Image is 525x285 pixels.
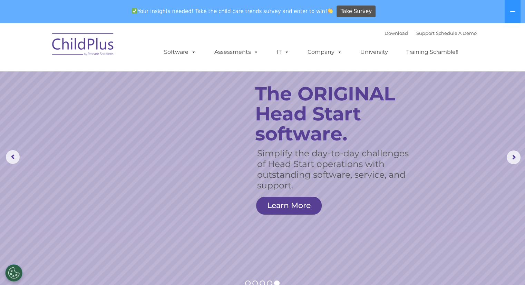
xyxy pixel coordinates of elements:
[96,46,117,51] span: Last name
[207,45,265,59] a: Assessments
[157,45,203,59] a: Software
[49,28,118,63] img: ChildPlus by Procare Solutions
[436,30,477,36] a: Schedule A Demo
[416,30,435,36] a: Support
[129,4,336,18] span: Your insights needed! Take the child care trends survey and enter to win!
[257,148,411,191] rs-layer: Simplify the day-to-day challenges of Head Start operations with outstanding software, service, a...
[341,6,372,18] span: Take Survey
[385,30,477,36] font: |
[96,74,125,79] span: Phone number
[270,45,296,59] a: IT
[301,45,349,59] a: Company
[385,30,408,36] a: Download
[353,45,395,59] a: University
[399,45,465,59] a: Training Scramble!!
[5,264,22,282] button: Cookies Settings
[255,84,419,144] rs-layer: The ORIGINAL Head Start software.
[328,8,333,13] img: 👏
[132,8,137,13] img: ✅
[337,6,376,18] a: Take Survey
[256,197,322,215] a: Learn More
